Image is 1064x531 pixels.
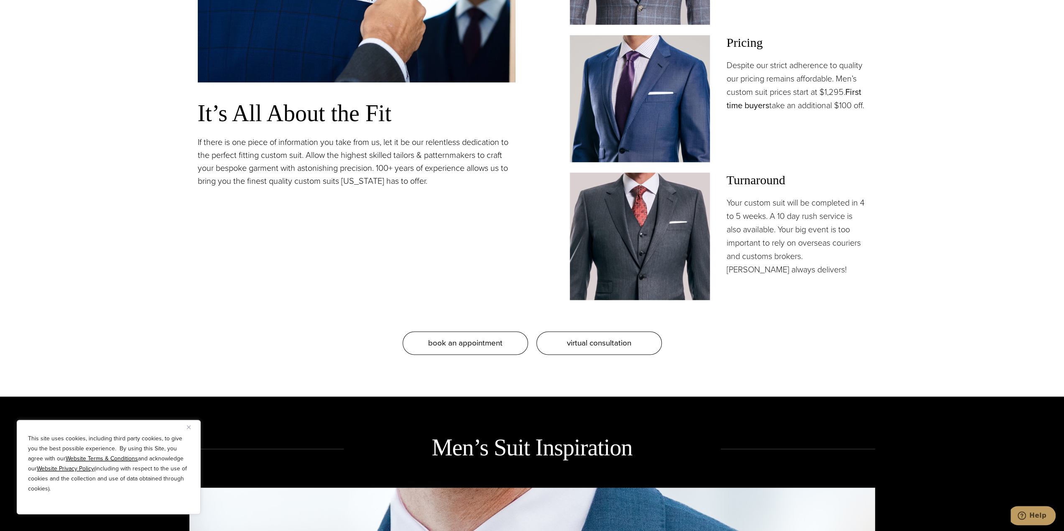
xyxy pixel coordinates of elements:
[28,434,189,494] p: This site uses cookies, including third party cookies, to give you the best possible experience. ...
[198,99,515,127] h3: It’s All About the Fit
[37,464,94,473] a: Website Privacy Policy
[536,331,662,355] a: virtual consultation
[66,454,138,463] a: Website Terms & Conditions
[727,35,867,50] h3: Pricing
[1010,506,1056,527] iframe: Opens a widget where you can chat to one of our agents
[727,58,867,112] p: Despite our strict adherence to quality our pricing remains affordable. Men’s custom suit prices ...
[567,337,631,349] span: virtual consultation
[403,331,528,355] a: book an appointment
[428,337,503,349] span: book an appointment
[198,136,515,188] p: If there is one piece of information you take from us, let it be our relentless dedication to the...
[727,86,861,112] a: First time buyers
[344,432,721,462] h2: Men’s Suit Inspiration
[570,35,710,162] img: Client in blue solid custom made suit with white shirt and navy tie. Fabric by Scabal.
[727,173,867,188] h3: Turnaround
[570,173,710,300] img: Client in vested charcoal bespoke suit with white shirt and red patterned tie.
[187,422,197,432] button: Close
[187,425,191,429] img: Close
[727,196,867,276] p: Your custom suit will be completed in 4 to 5 weeks. A 10 day rush service is also available. Your...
